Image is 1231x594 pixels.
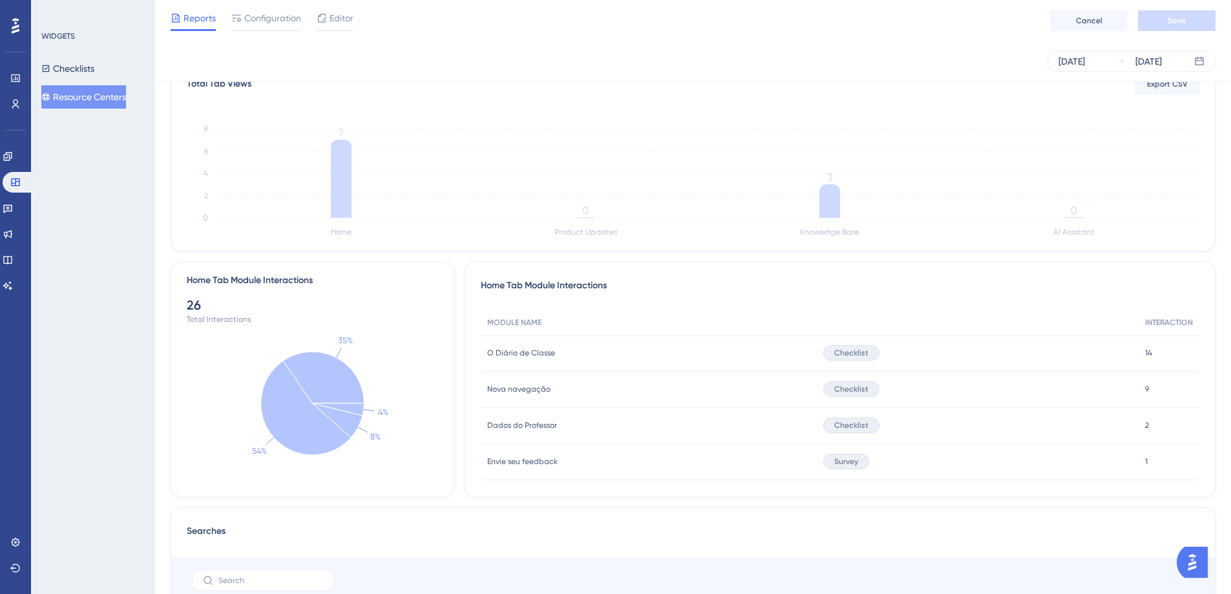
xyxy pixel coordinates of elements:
span: O Diário de Classe [487,348,555,358]
div: WIDGETS [41,31,75,41]
button: Cancel [1050,10,1128,31]
span: Checklist [834,420,868,430]
span: Dados do Professor [487,420,557,430]
span: INTERACTION [1145,317,1193,328]
span: 9 [1145,384,1149,394]
div: 26 [187,296,438,314]
text: 4% [378,407,388,417]
span: Survey [834,456,858,467]
tspan: 8 [204,124,208,133]
text: 8% [370,432,381,441]
span: Editor [330,10,353,26]
span: 14 [1145,348,1152,358]
iframe: UserGuiding AI Assistant Launcher [1177,543,1215,582]
span: Nova navegação [487,384,551,394]
span: Cancel [1076,16,1102,26]
div: Home Tab Module Interactions [187,273,313,288]
span: Home Tab Module Interactions [481,278,607,299]
tspan: 7 [339,127,344,139]
div: [DATE] [1058,54,1085,69]
tspan: 2 [204,191,208,200]
button: Export CSV [1135,74,1199,94]
span: 1 [1145,456,1148,467]
span: Configuration [244,10,301,26]
button: Resource Centers [41,85,126,109]
span: Export CSV [1147,79,1188,89]
span: Checklist [834,384,868,394]
text: 54% [252,446,267,456]
span: MODULE NAME [487,317,542,328]
tspan: Knowledge Base [800,228,859,237]
tspan: 0 [203,213,208,222]
span: Checklist [834,348,868,358]
span: Reports [184,10,216,26]
button: Checklists [41,57,94,80]
input: Search [218,576,323,585]
div: [DATE] [1135,54,1162,69]
tspan: 0 [1071,204,1077,217]
span: Save [1168,16,1186,26]
span: Searches [187,524,226,547]
tspan: 4 [204,169,208,178]
div: Total Tab Views [187,76,251,92]
span: Envie seu feedback [487,456,558,467]
tspan: Home [331,228,352,237]
tspan: 6 [204,147,208,156]
text: 35% [338,335,353,345]
tspan: AI Assistant [1053,228,1095,237]
tspan: Product Updates [554,228,617,237]
tspan: 0 [582,204,589,217]
tspan: 3 [827,171,832,184]
button: Save [1138,10,1215,31]
span: 2 [1145,420,1149,430]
